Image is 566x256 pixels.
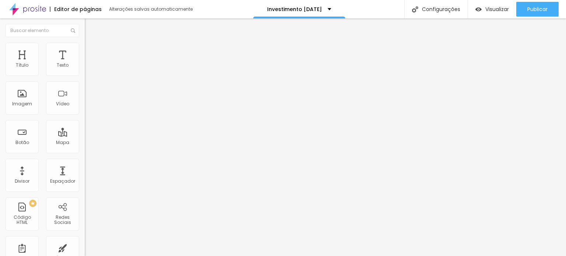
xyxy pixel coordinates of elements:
[71,28,75,33] img: Icone
[50,7,102,12] div: Editor de páginas
[485,6,509,12] span: Visualizar
[412,6,418,13] img: Icone
[516,2,559,17] button: Publicar
[57,63,69,68] div: Texto
[50,179,75,184] div: Espaçador
[16,63,28,68] div: Título
[12,101,32,106] div: Imagem
[468,2,516,17] button: Visualizar
[475,6,482,13] img: view-1.svg
[15,140,29,145] div: Botão
[6,24,79,37] input: Buscar elemento
[85,18,566,256] iframe: Editor
[7,215,36,225] div: Código HTML
[527,6,548,12] span: Publicar
[56,140,69,145] div: Mapa
[15,179,29,184] div: Divisor
[48,215,77,225] div: Redes Sociais
[267,7,322,12] p: Investimento [DATE]
[109,7,194,11] div: Alterações salvas automaticamente
[56,101,69,106] div: Vídeo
